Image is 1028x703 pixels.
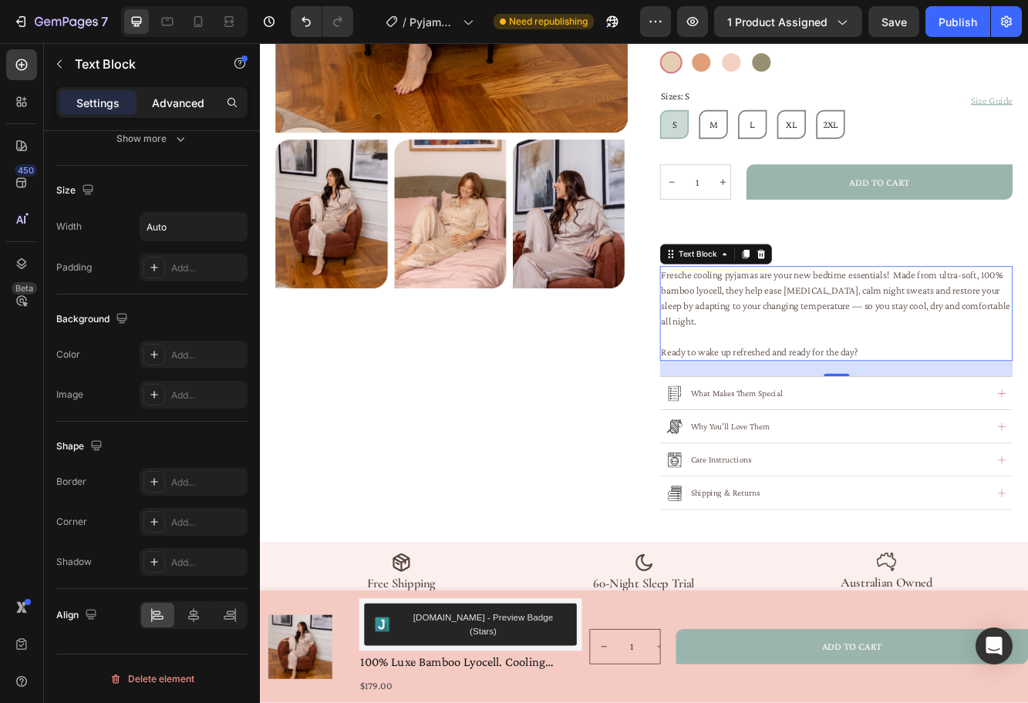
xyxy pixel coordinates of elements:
[12,282,37,294] div: Beta
[56,555,92,569] div: Shadow
[925,6,990,37] button: Publish
[152,95,204,111] p: Advanced
[976,627,1013,664] div: Open Intercom Messenger
[483,147,510,188] button: decrement
[56,388,83,402] div: Image
[679,92,697,105] span: 2XL
[56,667,248,691] button: Delete element
[727,14,827,30] span: 1 product assigned
[291,6,353,37] div: Undo/Redo
[171,556,244,570] div: Add...
[56,436,106,457] div: Shape
[110,670,194,688] div: Delete element
[76,95,120,111] p: Settings
[484,273,904,341] span: Fresche cooling pyjamas are your new bedtime essentials! Made from ultra-soft, 100% bamboo lyocel...
[158,614,183,638] img: gempages_570279174770524999-63ea8752-43bb-4c1c-b876-b531316bd651.svg
[586,146,907,189] button: ADD TO CART
[450,614,475,638] img: gempages_570279174770524999-7428d2fb-2022-4e24-8b08-69977546a194.svg
[541,92,551,105] span: M
[710,159,783,177] div: ADD TO CART
[519,534,602,550] p: Shipping & Returns
[857,60,907,79] a: Size Guide
[140,213,247,240] input: Auto
[171,348,244,362] div: Add...
[519,414,630,430] p: What Makes Them Special
[363,638,563,664] h2: 60-Night Sleep Trial
[591,92,597,105] span: L
[15,164,37,177] div: 450
[656,637,855,664] h2: Australian Owned
[56,220,82,234] div: Width
[56,309,131,330] div: Background
[75,55,206,73] p: Text Block
[714,6,862,37] button: 1 product assigned
[260,43,1028,703] iframe: Design area
[410,14,457,30] span: Pyjama Product Page
[484,365,721,378] span: Ready to wake up refreshed and ready for the day?
[482,53,519,75] legend: Sizes: S
[56,515,87,529] div: Corner
[743,614,767,637] img: gempages_570279174770524999-1d231ef7-35b9-46cd-b4be-96011cf53e2b.svg
[519,494,592,510] p: Care Instructions
[56,261,92,274] div: Padding
[116,131,188,146] div: Show more
[56,348,80,362] div: Color
[171,388,244,402] div: Add...
[6,6,115,37] button: 7
[171,261,244,275] div: Add...
[171,516,244,530] div: Add...
[56,605,100,626] div: Align
[101,12,108,31] p: 7
[56,125,248,153] button: Show more
[497,92,502,105] span: S
[510,147,544,188] input: quantity
[939,14,977,30] div: Publish
[71,638,271,664] h2: Free Shipping
[881,15,907,29] span: Save
[519,454,614,470] p: Why You'll Love Them
[56,180,97,201] div: Size
[634,92,647,105] span: XL
[56,475,86,489] div: Border
[868,6,919,37] button: Save
[171,476,244,489] div: Add...
[509,15,588,29] span: Need republishing
[544,147,571,188] button: increment
[403,14,406,30] span: /
[501,247,554,261] div: Text Block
